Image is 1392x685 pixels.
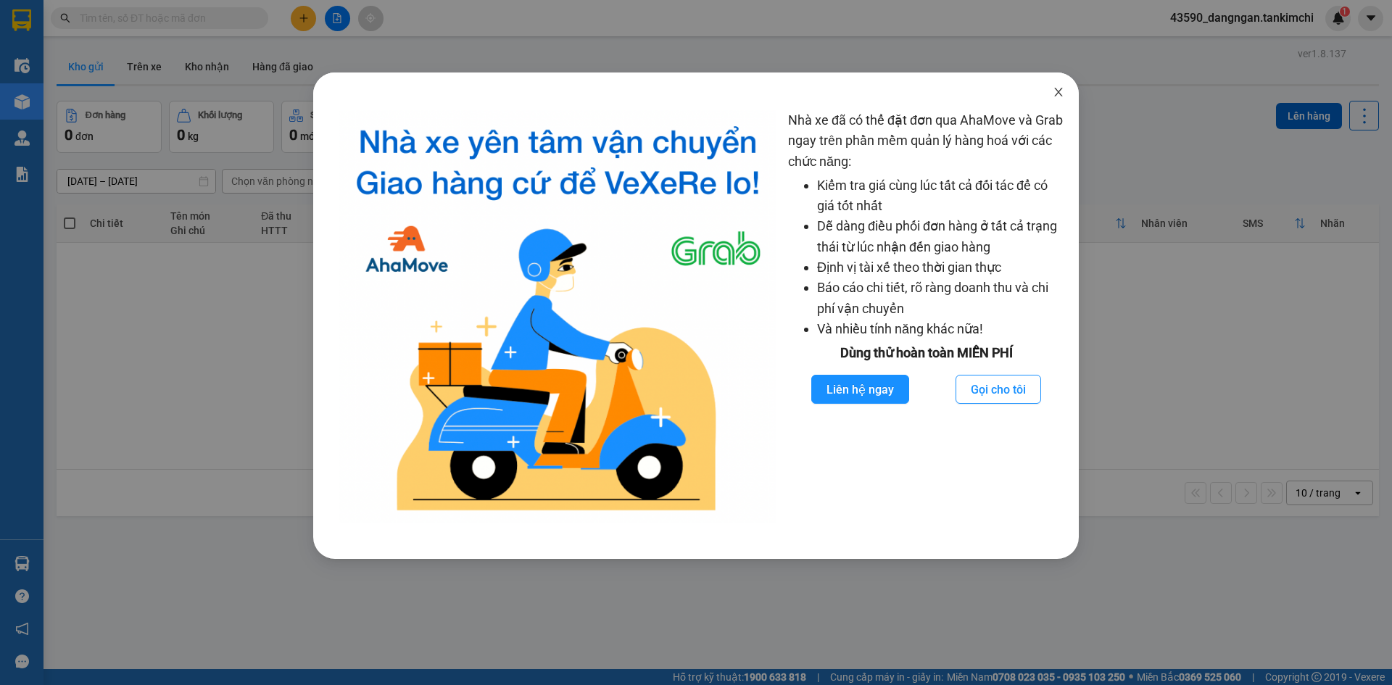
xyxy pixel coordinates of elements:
[817,257,1064,278] li: Định vị tài xế theo thời gian thực
[788,110,1064,523] div: Nhà xe đã có thể đặt đơn qua AhaMove và Grab ngay trên phần mềm quản lý hàng hoá với các chức năng:
[817,175,1064,217] li: Kiểm tra giá cùng lúc tất cả đối tác để có giá tốt nhất
[956,375,1041,404] button: Gọi cho tôi
[339,110,776,523] img: logo
[826,381,894,399] span: Liên hệ ngay
[788,343,1064,363] div: Dùng thử hoàn toàn MIỄN PHÍ
[817,278,1064,319] li: Báo cáo chi tiết, rõ ràng doanh thu và chi phí vận chuyển
[971,381,1026,399] span: Gọi cho tôi
[1038,72,1079,113] button: Close
[1053,86,1064,98] span: close
[817,319,1064,339] li: Và nhiều tính năng khác nữa!
[811,375,909,404] button: Liên hệ ngay
[817,216,1064,257] li: Dễ dàng điều phối đơn hàng ở tất cả trạng thái từ lúc nhận đến giao hàng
